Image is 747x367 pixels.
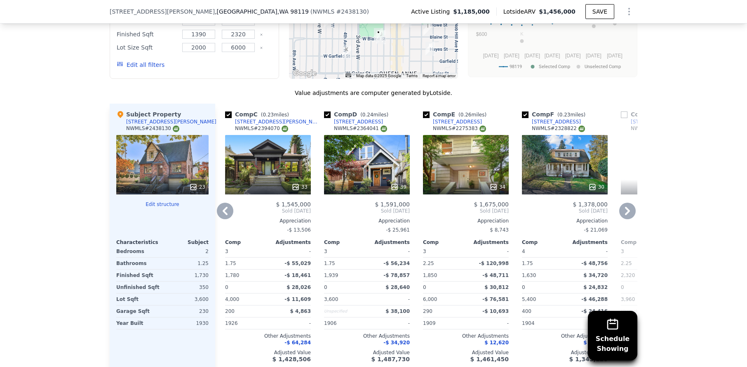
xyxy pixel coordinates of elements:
[631,125,684,132] div: NWMLS # 2299922
[621,218,707,224] div: Appreciation
[423,296,437,302] span: 6,000
[324,284,327,290] span: 0
[290,308,311,314] span: $ 4,863
[291,183,308,191] div: 33
[522,218,608,224] div: Appreciation
[284,340,311,346] span: -$ 64,284
[225,296,239,302] span: 4,000
[284,272,311,278] span: -$ 18,461
[621,258,662,269] div: 2.25
[324,305,365,317] div: Unspecified
[117,42,177,53] div: Lot Size Sqft
[263,112,274,118] span: 0.23
[385,308,410,314] span: $ 38,100
[532,118,581,125] div: [STREET_ADDRESS]
[272,356,311,362] span: $ 1,428,506
[282,125,288,132] img: NWMLS Logo
[423,272,437,278] span: 1,850
[277,8,309,15] span: , WA 98119
[476,31,487,37] text: $600
[522,333,608,339] div: Other Adjustments
[565,239,608,246] div: Adjustments
[621,284,624,290] span: 0
[578,125,585,132] img: NWMLS Logo
[490,227,509,233] span: $ 8,743
[390,183,406,191] div: 39
[235,125,288,132] div: NWMLS # 2394070
[607,53,622,59] text: [DATE]
[225,308,235,314] span: 200
[126,125,179,132] div: NWMLS # 2438130
[510,64,522,69] text: 98119
[522,308,531,314] span: 400
[362,112,373,118] span: 0.24
[631,118,680,125] div: [STREET_ADDRESS]
[116,305,161,317] div: Garage Sqft
[483,53,499,59] text: [DATE]
[522,296,536,302] span: 5,400
[586,53,601,59] text: [DATE]
[423,73,456,78] a: Report a map error
[621,272,635,278] span: 2,320
[260,46,263,50] button: Clear
[453,7,490,16] span: $1,185,000
[474,201,509,208] span: $ 1,675,000
[215,7,309,16] span: , [GEOGRAPHIC_DATA]
[554,112,589,118] span: ( miles)
[423,218,509,224] div: Appreciation
[581,308,608,314] span: -$ 24,416
[189,183,205,191] div: 23
[376,30,385,44] div: 1629 1st Ave W
[621,3,637,20] button: Show Options
[484,284,509,290] span: $ 30,812
[225,239,268,246] div: Comp
[357,112,392,118] span: ( miles)
[621,305,662,317] div: Unspecified
[164,317,209,329] div: 1930
[225,118,321,125] a: [STREET_ADDRESS][PERSON_NAME]
[406,73,418,78] a: Terms (opens in new tab)
[225,218,311,224] div: Appreciation
[588,183,604,191] div: 30
[573,201,608,208] span: $ 1,378,000
[270,246,311,257] div: -
[522,118,581,125] a: [STREET_ADDRESS]
[342,45,351,59] div: 323 W Garfield St
[524,53,540,59] text: [DATE]
[164,270,209,281] div: 1,730
[110,89,637,97] div: Value adjustments are computer generated by Lotside .
[284,260,311,266] span: -$ 55,029
[116,294,161,305] div: Lot Sqft
[324,218,410,224] div: Appreciation
[225,249,228,254] span: 3
[522,349,608,356] div: Adjusted Value
[423,333,509,339] div: Other Adjustments
[287,284,311,290] span: $ 28,026
[566,317,608,329] div: -
[482,308,509,314] span: -$ 10,693
[126,118,216,125] div: [STREET_ADDRESS][PERSON_NAME]
[225,258,266,269] div: 1.75
[484,340,509,346] span: $ 12,620
[164,246,209,257] div: 2
[539,8,576,15] span: $1,456,000
[621,296,635,302] span: 3,960
[520,31,524,36] text: K
[470,356,509,362] span: $ 1,461,450
[522,110,589,118] div: Comp F
[482,296,509,302] span: -$ 76,581
[324,249,327,254] span: 3
[116,246,161,257] div: Bedrooms
[116,239,162,246] div: Characteristics
[423,258,464,269] div: 2.25
[522,208,608,214] span: Sold [DATE]
[522,284,525,290] span: 0
[284,296,311,302] span: -$ 11,609
[621,110,688,118] div: Comp G
[225,272,239,278] span: 1,780
[583,272,608,278] span: $ 34,720
[369,294,410,305] div: -
[559,112,571,118] span: 0.23
[374,28,383,42] div: 107 W Blaine St
[258,112,292,118] span: ( miles)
